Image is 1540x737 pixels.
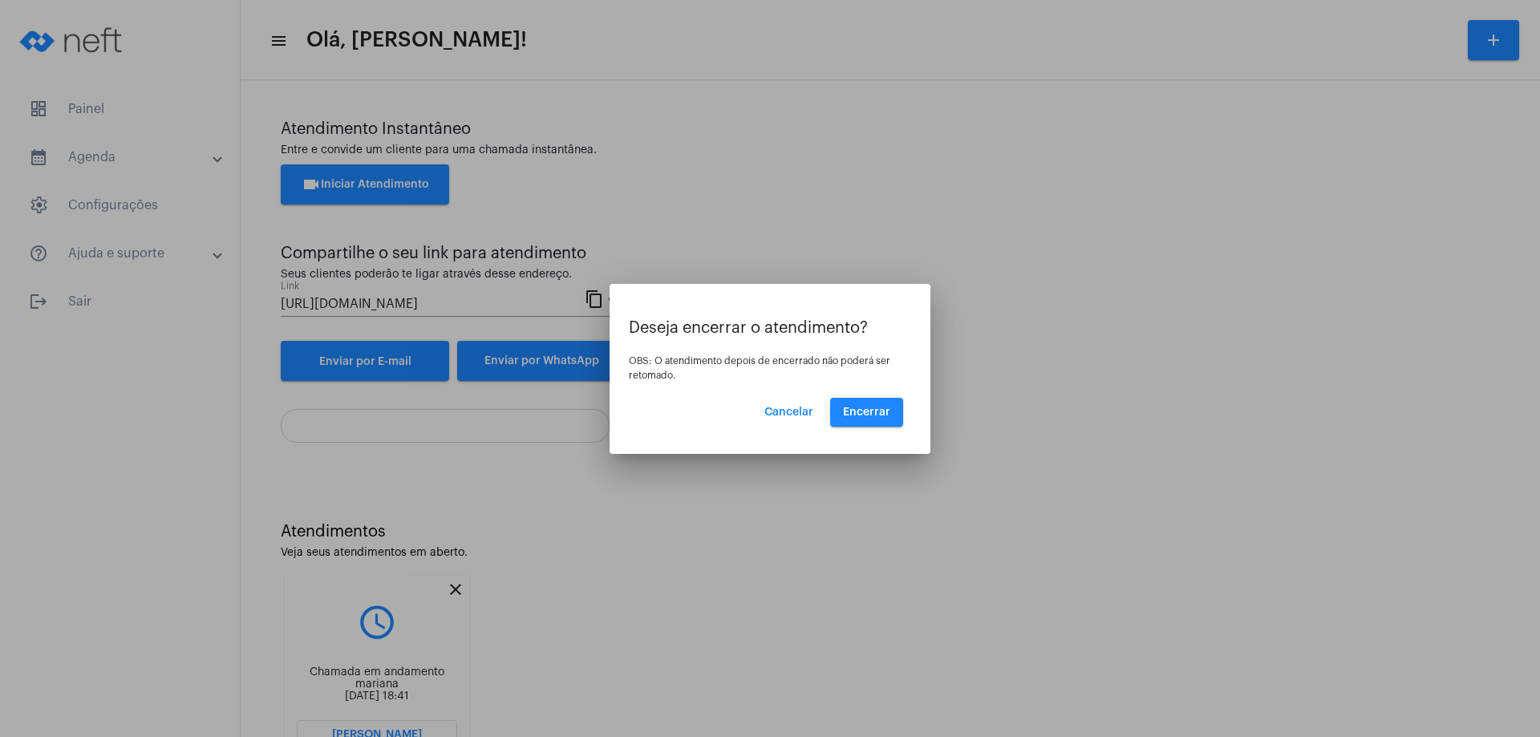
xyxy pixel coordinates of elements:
span: OBS: O atendimento depois de encerrado não poderá ser retomado. [629,356,890,380]
button: Encerrar [830,398,903,427]
button: Cancelar [752,398,826,427]
span: Encerrar [843,407,890,418]
span: Cancelar [764,407,813,418]
p: Deseja encerrar o atendimento? [629,319,911,337]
